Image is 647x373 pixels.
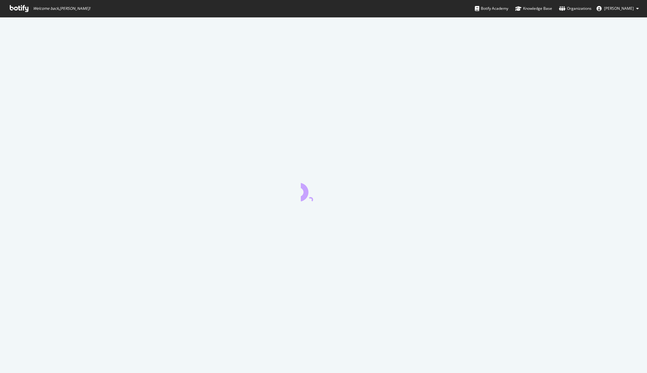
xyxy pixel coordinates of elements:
[33,6,90,11] span: Welcome back, [PERSON_NAME] !
[604,6,634,11] span: Celya Marnay
[301,179,346,201] div: animation
[475,5,508,12] div: Botify Academy
[559,5,592,12] div: Organizations
[592,3,644,14] button: [PERSON_NAME]
[515,5,552,12] div: Knowledge Base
